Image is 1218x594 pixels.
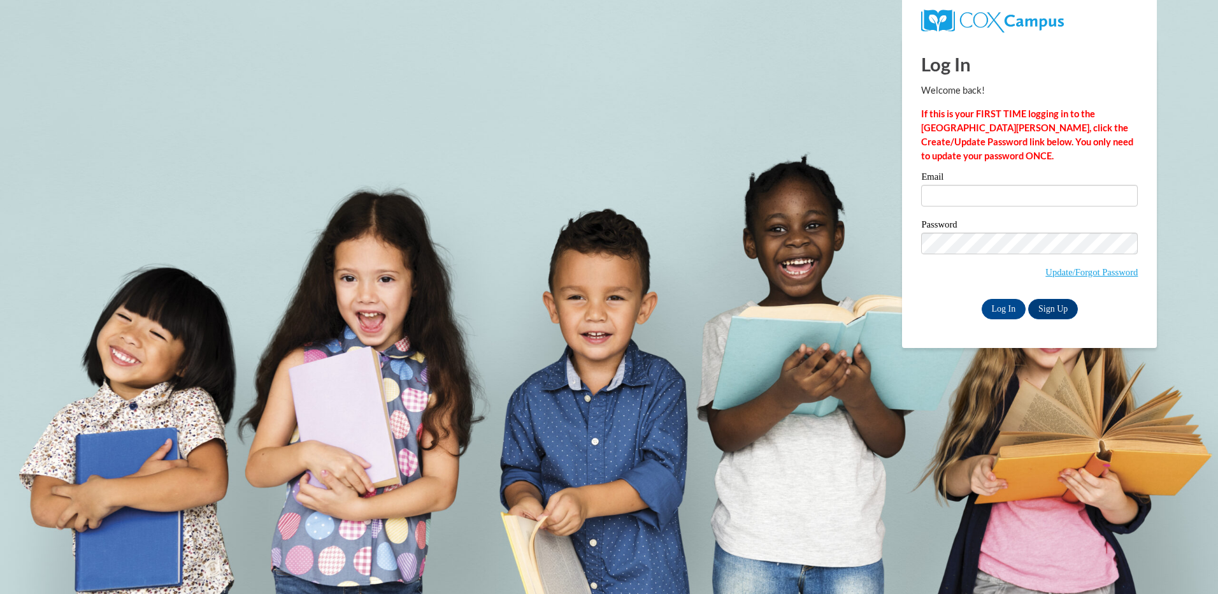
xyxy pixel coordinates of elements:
p: Welcome back! [921,83,1138,98]
a: Sign Up [1028,299,1078,319]
strong: If this is your FIRST TIME logging in to the [GEOGRAPHIC_DATA][PERSON_NAME], click the Create/Upd... [921,108,1133,161]
label: Email [921,172,1138,185]
a: Update/Forgot Password [1045,267,1138,277]
h1: Log In [921,51,1138,77]
img: COX Campus [921,10,1063,33]
label: Password [921,220,1138,233]
a: COX Campus [921,15,1063,25]
input: Log In [982,299,1026,319]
